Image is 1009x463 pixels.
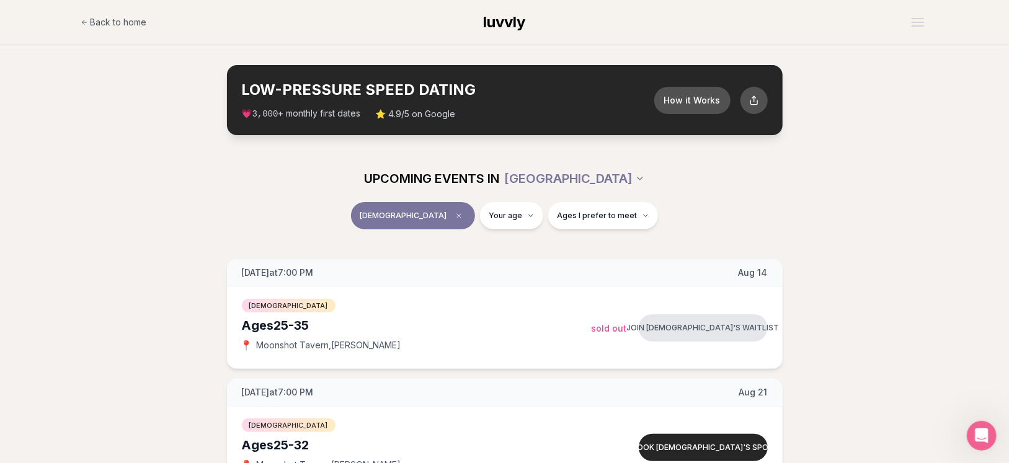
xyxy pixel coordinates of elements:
a: luvvly [484,12,526,32]
span: Aug 14 [739,267,768,279]
span: [DEMOGRAPHIC_DATA] [242,418,336,432]
button: Ages I prefer to meet [548,202,658,229]
span: ⭐ 4.9/5 on Google [376,108,456,120]
span: [DEMOGRAPHIC_DATA] [360,211,447,221]
span: [DATE] at 7:00 PM [242,267,314,279]
button: Your age [480,202,543,229]
span: Back to home [91,16,147,29]
span: 💗 + monthly first dates [242,107,361,120]
h2: LOW-PRESSURE SPEED DATING [242,80,654,100]
iframe: Intercom live chat [967,421,997,451]
button: How it Works [654,87,731,114]
span: 3,000 [252,109,278,119]
span: Sold Out [592,323,627,333]
div: Ages 25-35 [242,317,592,334]
span: UPCOMING EVENTS IN [364,170,499,187]
div: Ages 25-32 [242,436,592,454]
span: [DEMOGRAPHIC_DATA] [242,299,336,312]
span: Clear event type filter [451,208,466,223]
button: [DEMOGRAPHIC_DATA]Clear event type filter [351,202,475,229]
button: Book [DEMOGRAPHIC_DATA]'s spot [639,434,768,461]
button: Join [DEMOGRAPHIC_DATA]'s waitlist [639,314,768,342]
span: Your age [489,209,522,219]
span: Ages I prefer to meet [557,211,637,221]
button: [GEOGRAPHIC_DATA] [504,165,645,192]
span: luvvly [484,13,526,31]
span: [DATE] at 7:00 PM [242,386,314,399]
span: Moonshot Tavern , [PERSON_NAME] [257,339,401,351]
button: Open menu [907,13,929,32]
span: Aug 21 [739,386,768,399]
a: Back to home [81,10,147,35]
span: 📍 [242,340,252,350]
